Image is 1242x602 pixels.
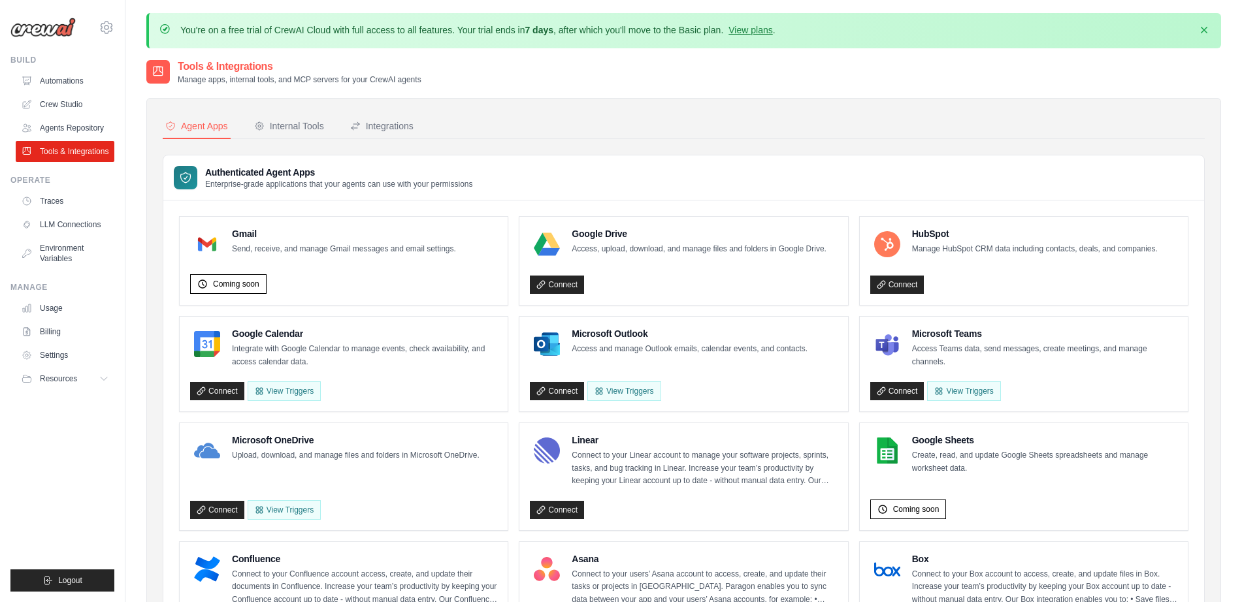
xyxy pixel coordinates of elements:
[190,382,244,400] a: Connect
[10,569,114,592] button: Logout
[248,500,321,520] : View Triggers
[874,556,900,582] img: Box Logo
[10,175,114,185] div: Operate
[870,276,924,294] a: Connect
[912,327,1177,340] h4: Microsoft Teams
[194,437,220,464] img: Microsoft OneDrive Logo
[572,449,837,488] p: Connect to your Linear account to manage your software projects, sprints, tasks, and bug tracking...
[252,114,327,139] button: Internal Tools
[232,343,497,368] p: Integrate with Google Calendar to manage events, check availability, and access calendar data.
[874,437,900,464] img: Google Sheets Logo
[572,243,826,256] p: Access, upload, download, and manage files and folders in Google Drive.
[525,25,553,35] strong: 7 days
[912,243,1158,256] p: Manage HubSpot CRM data including contacts, deals, and companies.
[205,179,473,189] p: Enterprise-grade applications that your agents can use with your permissions
[232,243,456,256] p: Send, receive, and manage Gmail messages and email settings.
[232,552,497,565] h4: Confluence
[194,331,220,357] img: Google Calendar Logo
[728,25,772,35] a: View plans
[58,575,82,586] span: Logout
[927,381,1000,401] : View Triggers
[912,552,1177,565] h4: Box
[16,368,114,389] button: Resources
[40,373,77,384] span: Resources
[16,214,114,235] a: LLM Connections
[190,501,244,519] a: Connect
[10,282,114,293] div: Manage
[874,231,900,257] img: HubSpot Logo
[572,327,808,340] h4: Microsoft Outlook
[232,327,497,340] h4: Google Calendar
[232,449,480,462] p: Upload, download, and manage files and folders in Microsoft OneDrive.
[16,71,114,91] a: Automations
[572,434,837,447] h4: Linear
[16,238,114,269] a: Environment Variables
[572,552,837,565] h4: Asana
[874,331,900,357] img: Microsoft Teams Logo
[194,556,220,582] img: Confluence Logo
[348,114,416,139] button: Integrations
[16,345,114,366] a: Settings
[178,74,421,85] p: Manage apps, internal tools, and MCP servers for your CrewAI agents
[165,119,228,133] div: Agent Apps
[912,434,1177,447] h4: Google Sheets
[180,24,776,37] p: You're on a free trial of CrewAI Cloud with full access to all features. Your trial ends in , aft...
[248,381,321,401] button: View Triggers
[16,298,114,319] a: Usage
[534,231,560,257] img: Google Drive Logo
[530,501,584,519] a: Connect
[912,343,1177,368] p: Access Teams data, send messages, create meetings, and manage channels.
[232,434,480,447] h4: Microsoft OneDrive
[530,276,584,294] a: Connect
[912,227,1158,240] h4: HubSpot
[205,166,473,179] h3: Authenticated Agent Apps
[178,59,421,74] h2: Tools & Integrations
[893,504,940,515] span: Coming soon
[572,227,826,240] h4: Google Drive
[587,381,661,401] : View Triggers
[232,227,456,240] h4: Gmail
[10,18,76,37] img: Logo
[16,321,114,342] a: Billing
[16,118,114,138] a: Agents Repository
[254,119,324,133] div: Internal Tools
[194,231,220,257] img: Gmail Logo
[16,141,114,162] a: Tools & Integrations
[534,437,560,464] img: Linear Logo
[912,449,1177,475] p: Create, read, and update Google Sheets spreadsheets and manage worksheet data.
[534,556,560,582] img: Asana Logo
[572,343,808,356] p: Access and manage Outlook emails, calendar events, and contacts.
[870,382,924,400] a: Connect
[534,331,560,357] img: Microsoft Outlook Logo
[16,94,114,115] a: Crew Studio
[163,114,231,139] button: Agent Apps
[530,382,584,400] a: Connect
[213,279,259,289] span: Coming soon
[10,55,114,65] div: Build
[350,119,414,133] div: Integrations
[16,191,114,212] a: Traces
